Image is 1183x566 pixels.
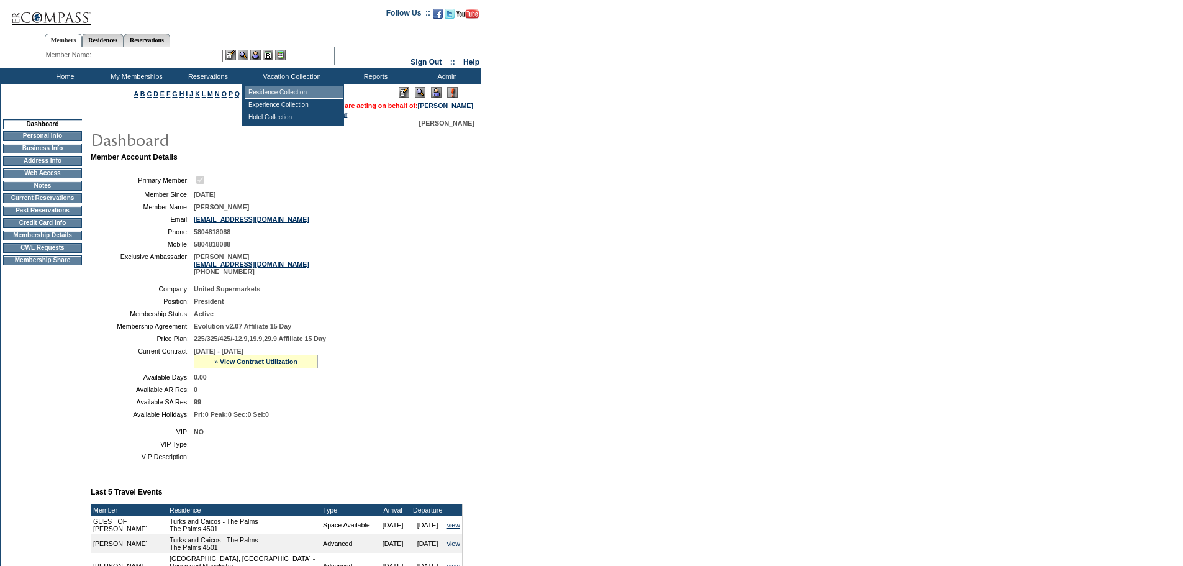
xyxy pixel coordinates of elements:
img: View Mode [415,87,425,98]
td: Member [91,504,168,516]
a: M [207,90,213,98]
td: Follow Us :: [386,7,430,22]
td: Hotel Collection [245,111,343,123]
span: Pri:0 Peak:0 Sec:0 Sel:0 [194,411,269,418]
img: Follow us on Twitter [445,9,455,19]
a: » View Contract Utilization [214,358,297,365]
a: [EMAIL_ADDRESS][DOMAIN_NAME] [194,260,309,268]
td: Dashboard [3,119,82,129]
span: NO [194,428,204,436]
span: President [194,298,224,305]
td: Position: [96,298,189,305]
img: Reservations [263,50,273,60]
td: GUEST OF [PERSON_NAME] [91,516,168,534]
td: Membership Status: [96,310,189,317]
span: [DATE] - [DATE] [194,347,243,355]
a: B [140,90,145,98]
span: 99 [194,398,201,406]
td: VIP: [96,428,189,436]
td: Credit Card Info [3,218,82,228]
a: [PERSON_NAME] [418,102,473,109]
img: Impersonate [250,50,261,60]
span: 0 [194,386,197,393]
td: Admin [410,68,481,84]
a: Subscribe to our YouTube Channel [456,12,479,20]
a: A [134,90,138,98]
span: You are acting on behalf of: [331,102,473,109]
td: Space Available [321,516,376,534]
td: Advanced [321,534,376,553]
b: Member Account Details [91,153,178,162]
a: F [166,90,171,98]
td: Web Access [3,168,82,178]
td: Type [321,504,376,516]
img: Impersonate [431,87,442,98]
td: [PERSON_NAME] [91,534,168,553]
td: Price Plan: [96,335,189,342]
div: Member Name: [46,50,94,60]
td: [DATE] [410,534,445,553]
a: view [447,521,460,529]
img: View [238,50,248,60]
a: L [202,90,206,98]
td: Membership Details [3,231,82,240]
a: J [189,90,193,98]
span: [PERSON_NAME] [419,119,474,127]
td: Membership Agreement: [96,322,189,330]
td: Reports [338,68,410,84]
td: [DATE] [410,516,445,534]
a: D [153,90,158,98]
td: Email: [96,216,189,223]
a: [EMAIL_ADDRESS][DOMAIN_NAME] [194,216,309,223]
a: H [179,90,184,98]
span: [PERSON_NAME] [PHONE_NUMBER] [194,253,309,275]
span: 5804818088 [194,228,230,235]
span: Evolution v2.07 Affiliate 15 Day [194,322,291,330]
img: Edit Mode [399,87,409,98]
td: Turks and Caicos - The Palms The Palms 4501 [168,516,321,534]
a: G [172,90,177,98]
img: b_calculator.gif [275,50,286,60]
a: view [447,540,460,547]
td: [DATE] [376,516,410,534]
td: [DATE] [376,534,410,553]
td: Member Since: [96,191,189,198]
td: Past Reservations [3,206,82,216]
img: Log Concern/Member Elevation [447,87,458,98]
td: Business Info [3,144,82,153]
a: Reservations [124,34,170,47]
td: My Memberships [99,68,171,84]
span: [PERSON_NAME] [194,203,249,211]
td: Turks and Caicos - The Palms The Palms 4501 [168,534,321,553]
td: Available AR Res: [96,386,189,393]
a: Help [463,58,479,66]
td: Available Days: [96,373,189,381]
img: Become our fan on Facebook [433,9,443,19]
td: Current Contract: [96,347,189,368]
span: :: [450,58,455,66]
td: Company: [96,285,189,293]
span: 5804818088 [194,240,230,248]
a: Q [235,90,240,98]
a: Become our fan on Facebook [433,12,443,20]
a: C [147,90,152,98]
td: Current Reservations [3,193,82,203]
td: Vacation Collection [242,68,338,84]
img: b_edit.gif [225,50,236,60]
a: Follow us on Twitter [445,12,455,20]
a: E [160,90,165,98]
a: I [186,90,188,98]
td: Experience Collection [245,99,343,111]
td: Reservations [171,68,242,84]
td: VIP Type: [96,440,189,448]
span: United Supermarkets [194,285,260,293]
span: 0.00 [194,373,207,381]
b: Last 5 Travel Events [91,488,162,496]
td: Residence [168,504,321,516]
td: Membership Share [3,255,82,265]
a: P [229,90,233,98]
span: Active [194,310,214,317]
td: Available SA Res: [96,398,189,406]
span: 225/325/425/-12.9,19.9,29.9 Affiliate 15 Day [194,335,326,342]
td: Home [28,68,99,84]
